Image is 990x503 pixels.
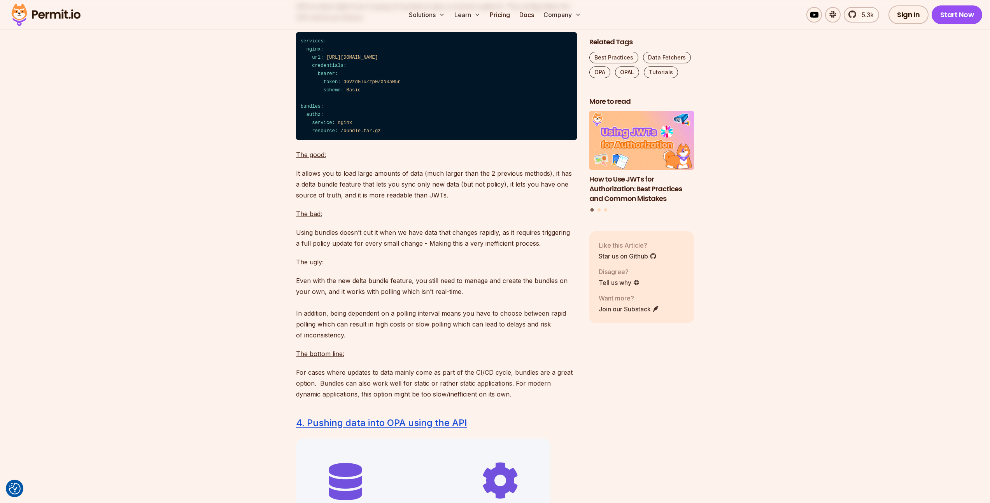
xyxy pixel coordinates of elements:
span: url: [312,55,323,60]
span: Basic [346,87,361,93]
span: bearer: [318,71,338,77]
h3: How to Use JWTs for Authorization: Best Practices and Common Mistakes [589,175,694,203]
button: Go to slide 2 [598,208,601,211]
span: token: [324,79,341,85]
u: The bottom line: [296,350,344,358]
p: Like this Article? [599,241,657,250]
p: Even with the new delta bundle feature, you still need to manage and create the bundles on your o... [296,275,577,341]
button: Company [540,7,584,23]
button: Learn [451,7,484,23]
span: [URL][DOMAIN_NAME] [326,55,378,60]
span: /bundle.tar.gz [341,128,381,134]
a: Data Fetchers [643,52,691,63]
img: Permit logo [8,2,84,28]
div: Posts [589,111,694,213]
img: Revisit consent button [9,483,21,494]
a: 4. Pushing data into OPA using the API [296,417,467,428]
button: Consent Preferences [9,483,21,494]
a: Pricing [487,7,513,23]
p: Want more? [599,293,659,303]
a: Star us on Github [599,251,657,261]
a: How to Use JWTs for Authorization: Best Practices and Common MistakesHow to Use JWTs for Authoriz... [589,111,694,204]
a: Sign In [888,5,929,24]
span: credentials: [312,63,346,68]
img: How to Use JWTs for Authorization: Best Practices and Common Mistakes [589,111,694,170]
p: Disagree? [599,267,640,276]
p: It allows you to load large amounts of data (much larger than the 2 previous methods), it has a d... [296,168,577,201]
u: The ugly: [296,258,324,266]
span: 5.3k [857,10,874,19]
span: nginx: [306,47,323,52]
a: Docs [516,7,537,23]
a: OPA [589,66,610,78]
u: The bad: [296,210,322,218]
span: service: [312,120,335,126]
span: scheme: [324,87,343,93]
span: nginx [338,120,352,126]
span: authz: [306,112,323,117]
a: Join our Substack [599,304,659,314]
span: resource: [312,128,338,134]
span: dGVzdGluZzp0ZXN0aW5n [343,79,401,85]
u: The good: [296,151,326,159]
p: For cases where updates to data mainly come as part of the CI/CD cycle, bundles are a great optio... [296,367,577,400]
span: services: [301,38,326,44]
h2: Related Tags [589,37,694,47]
a: 5.3k [844,7,879,23]
a: Tell us why [599,278,640,287]
a: Tutorials [644,66,678,78]
h2: More to read [589,97,694,107]
p: Using bundles doesn’t cut it when we have data that changes rapidly, as it requires triggering a ... [296,227,577,249]
button: Go to slide 1 [590,208,594,212]
span: bundles: [301,104,324,109]
a: Best Practices [589,52,638,63]
a: Start Now [932,5,983,24]
button: Solutions [406,7,448,23]
button: Go to slide 3 [604,208,607,211]
li: 1 of 3 [589,111,694,204]
a: OPAL [615,66,639,78]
